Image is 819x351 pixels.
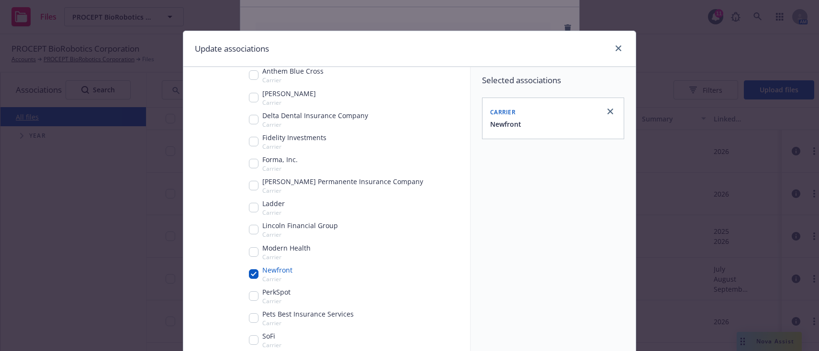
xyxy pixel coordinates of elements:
a: close [613,43,624,54]
button: Newfront [490,119,521,129]
span: [PERSON_NAME] Permanente Insurance Company [262,176,423,186]
span: Carrier [262,208,285,217]
a: close [605,106,616,117]
span: Carrier [262,99,316,107]
span: [PERSON_NAME] [262,88,316,99]
span: SoFi [262,331,281,341]
span: Fidelity Investments [262,132,326,143]
span: Carrier [262,341,281,349]
span: Carrier [262,76,324,84]
span: Modern Health [262,243,311,253]
span: Carrier [262,121,368,129]
span: Forma, Inc. [262,154,298,165]
span: PerkSpot [262,287,291,297]
span: Ladder [262,198,285,208]
span: Carrier [262,186,423,195]
span: Pets Best Insurance Services [262,309,354,319]
span: Carrier [262,319,354,327]
span: Carrier [262,253,311,261]
span: Carrier [262,275,292,283]
span: Carrier [262,230,338,239]
span: Carrier [262,297,291,305]
span: Carrier [262,165,298,173]
span: Newfront [262,265,292,275]
span: Lincoln Financial Group [262,220,338,230]
span: Anthem Blue Cross [262,66,324,76]
h1: Update associations [195,43,269,55]
span: Selected associations [482,75,624,86]
span: Carrier [262,143,326,151]
span: Delta Dental Insurance Company [262,110,368,121]
span: Carrier [490,108,516,116]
